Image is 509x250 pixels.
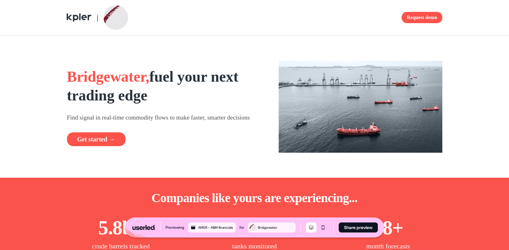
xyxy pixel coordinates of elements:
div: Previewing [166,224,184,231]
div: for [239,224,244,231]
span: Bridgewater, [67,68,150,85]
div: Bridgewater [258,225,294,230]
span: | [97,13,98,22]
strong: fuel your next trading edge [67,68,239,104]
button: Get started → [67,132,126,146]
button: Share preview [339,222,378,232]
button: Desktop mode [306,222,316,232]
span: Find signal in real-time commodity flows to make faster, smarter decisions [67,114,250,121]
button: Mobile mode [318,222,328,232]
div: AMER - ABM financials [198,225,234,230]
button: Request demo [402,12,442,23]
p: Companies like yours are experiencing... [152,190,357,206]
p: 18+ [373,215,403,241]
p: 5.8bn [98,215,144,241]
p: 17k+ [234,215,275,241]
